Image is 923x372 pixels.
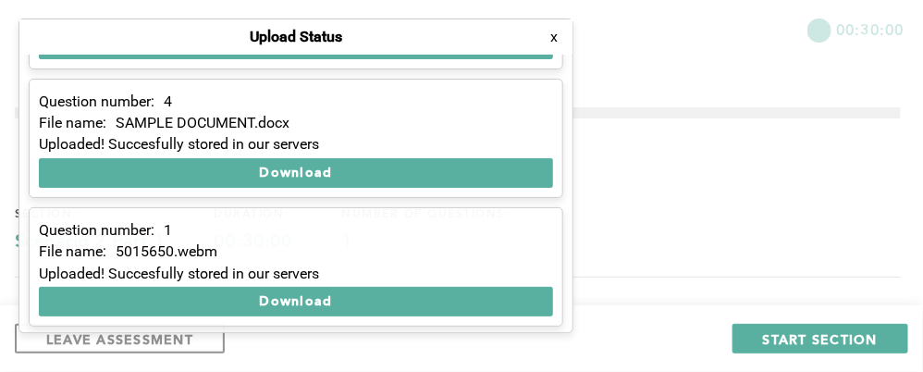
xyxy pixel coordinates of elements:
[39,136,553,153] div: Uploaded! Succesfully stored in our servers
[545,28,563,46] button: x
[116,115,289,131] p: SAMPLE DOCUMENT.docx
[39,222,154,239] p: Question number:
[39,93,154,110] p: Question number:
[15,231,214,254] div: Scenario 2 Part 1
[164,222,172,239] p: 1
[15,207,214,222] div: section:
[39,158,553,188] button: Download
[164,93,172,110] p: 4
[46,330,193,348] span: LEAVE ASSESSMENT
[116,243,217,260] p: 5015650.webm
[39,243,106,260] p: File name:
[836,19,905,40] span: 00:30:00
[732,324,908,353] button: START SECTION
[18,19,181,48] button: Show Uploads
[250,29,342,45] h4: Upload Status
[39,287,553,316] button: Download
[39,266,553,282] div: Uploaded! Succesfully stored in our servers
[15,324,225,353] button: LEAVE ASSESSMENT
[763,330,878,348] span: START SECTION
[39,115,106,131] p: File name:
